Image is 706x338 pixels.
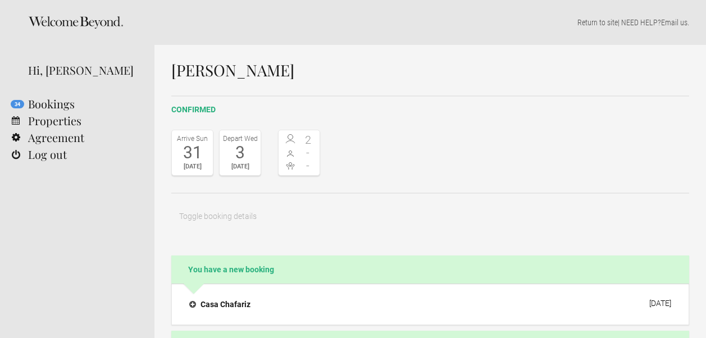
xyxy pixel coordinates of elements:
[577,18,618,27] a: Return to site
[299,147,317,158] span: -
[661,18,687,27] a: Email us
[175,144,210,161] div: 31
[222,144,258,161] div: 3
[175,161,210,172] div: [DATE]
[649,299,671,308] div: [DATE]
[175,133,210,144] div: Arrive Sun
[171,62,689,79] h1: [PERSON_NAME]
[222,161,258,172] div: [DATE]
[11,100,24,108] flynt-notification-badge: 34
[28,62,138,79] div: Hi, [PERSON_NAME]
[171,17,689,28] p: | NEED HELP? .
[299,134,317,145] span: 2
[189,299,250,310] h4: Casa Chafariz
[180,293,680,316] button: Casa Chafariz [DATE]
[171,205,265,227] button: Toggle booking details
[299,160,317,171] span: -
[171,255,689,284] h2: You have a new booking
[171,104,689,116] h2: confirmed
[222,133,258,144] div: Depart Wed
